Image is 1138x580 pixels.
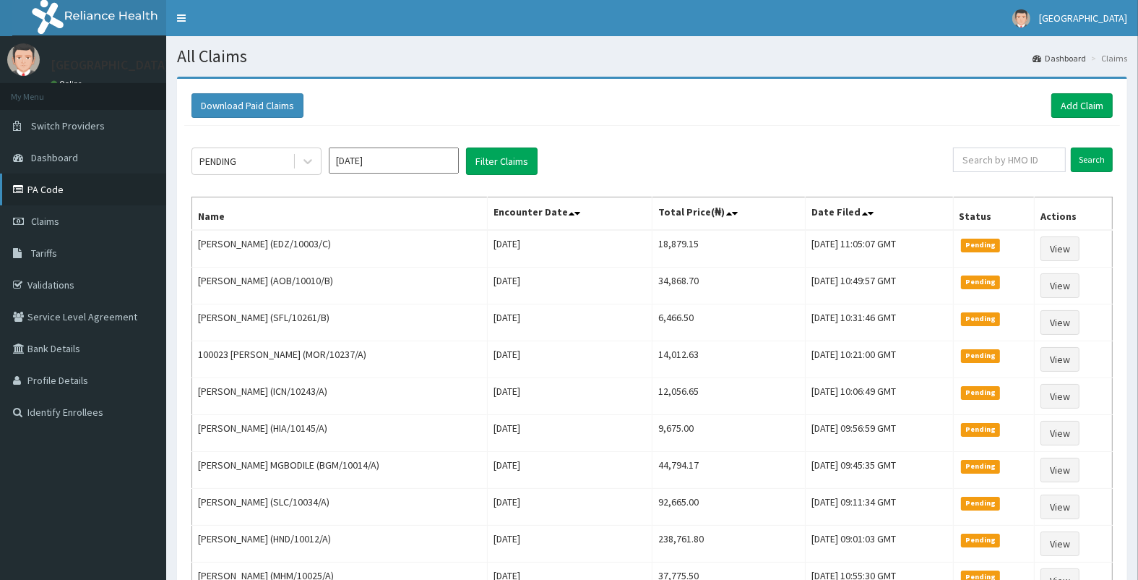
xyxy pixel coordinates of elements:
td: [DATE] 10:49:57 GMT [806,268,953,304]
input: Select Month and Year [329,148,459,174]
p: [GEOGRAPHIC_DATA] [51,59,170,72]
td: [PERSON_NAME] MGBODILE (BGM/10014/A) [192,452,488,489]
img: User Image [1012,9,1030,27]
td: 9,675.00 [652,415,806,452]
a: View [1040,532,1079,556]
td: [PERSON_NAME] (AOB/10010/B) [192,268,488,304]
th: Status [953,197,1034,231]
a: View [1040,273,1079,298]
td: 18,879.15 [652,230,806,268]
td: [PERSON_NAME] (EDZ/10003/C) [192,230,488,268]
span: Claims [31,215,59,228]
td: [DATE] [487,268,652,304]
span: Dashboard [31,151,78,164]
a: View [1040,421,1079,445]
td: 12,056.65 [652,378,806,415]
button: Filter Claims [466,148,538,175]
td: [DATE] 09:45:35 GMT [806,452,953,489]
th: Encounter Date [487,197,652,231]
span: Pending [961,534,1001,547]
th: Total Price(₦) [652,197,806,231]
span: Pending [961,460,1001,473]
span: Pending [961,349,1001,362]
td: [PERSON_NAME] (HND/10012/A) [192,526,488,563]
a: View [1040,347,1079,372]
div: PENDING [199,154,236,169]
td: [DATE] 11:05:07 GMT [806,230,953,268]
td: 34,868.70 [652,268,806,304]
a: Dashboard [1033,52,1086,64]
a: View [1040,310,1079,335]
span: Switch Providers [31,119,105,132]
td: 14,012.63 [652,341,806,378]
td: 238,761.80 [652,526,806,563]
td: 6,466.50 [652,304,806,341]
td: 100023 [PERSON_NAME] (MOR/10237/A) [192,341,488,378]
td: [PERSON_NAME] (SFL/10261/B) [192,304,488,341]
img: User Image [7,43,40,76]
button: Download Paid Claims [191,93,303,118]
span: Pending [961,312,1001,325]
span: Pending [961,423,1001,436]
span: Pending [961,386,1001,399]
td: [DATE] 09:56:59 GMT [806,415,953,452]
td: [DATE] [487,526,652,563]
th: Date Filed [806,197,953,231]
td: [DATE] [487,304,652,341]
li: Claims [1087,52,1127,64]
td: [DATE] 09:11:34 GMT [806,489,953,526]
a: View [1040,495,1079,519]
th: Actions [1034,197,1112,231]
td: [DATE] [487,341,652,378]
td: [DATE] [487,230,652,268]
a: View [1040,384,1079,409]
a: Online [51,79,85,89]
input: Search [1071,148,1113,172]
span: Tariffs [31,247,57,260]
td: [PERSON_NAME] (SLC/10034/A) [192,489,488,526]
a: View [1040,236,1079,261]
td: [DATE] [487,415,652,452]
td: [DATE] [487,489,652,526]
td: [DATE] [487,452,652,489]
span: [GEOGRAPHIC_DATA] [1039,12,1127,25]
span: Pending [961,239,1001,252]
td: [DATE] [487,378,652,415]
span: Pending [961,497,1001,510]
td: [DATE] 10:06:49 GMT [806,378,953,415]
td: [PERSON_NAME] (HIA/10145/A) [192,415,488,452]
td: [PERSON_NAME] (ICN/10243/A) [192,378,488,415]
span: Pending [961,276,1001,289]
a: Add Claim [1051,93,1113,118]
td: [DATE] 10:21:00 GMT [806,341,953,378]
th: Name [192,197,488,231]
td: [DATE] 09:01:03 GMT [806,526,953,563]
td: [DATE] 10:31:46 GMT [806,304,953,341]
h1: All Claims [177,47,1127,66]
td: 92,665.00 [652,489,806,526]
input: Search by HMO ID [953,148,1066,172]
a: View [1040,458,1079,482]
td: 44,794.17 [652,452,806,489]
